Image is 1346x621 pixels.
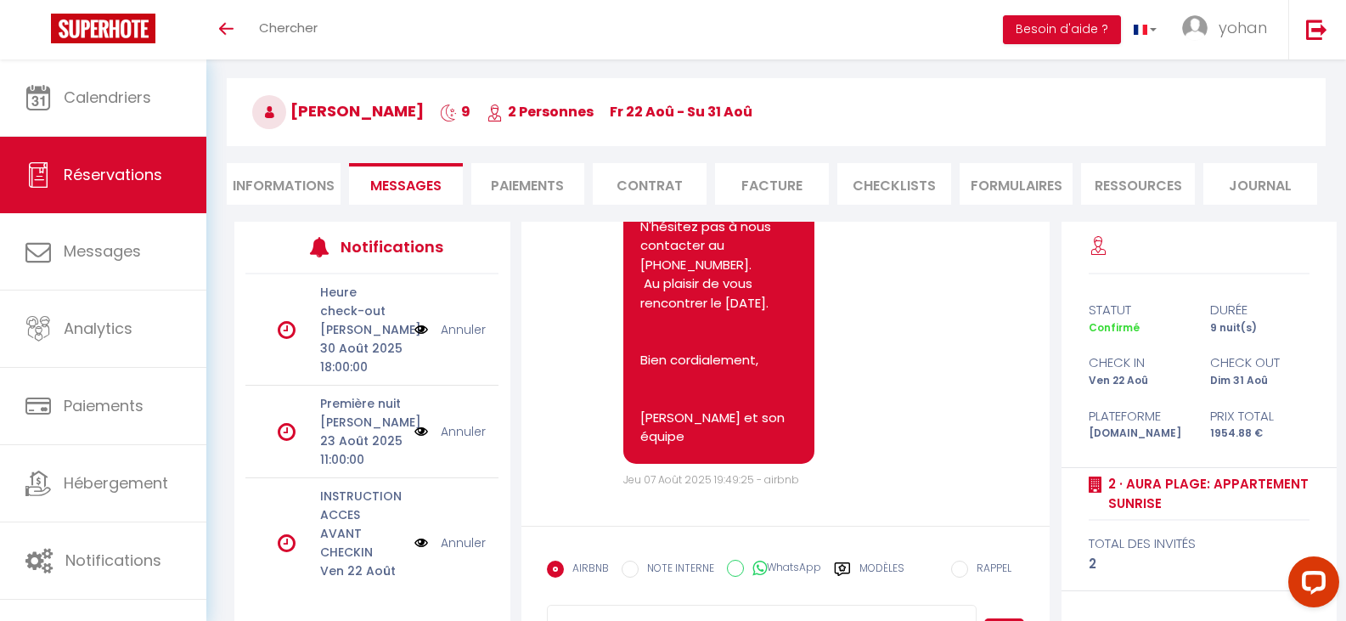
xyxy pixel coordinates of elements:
a: Annuler [441,320,486,339]
span: Messages [64,240,141,262]
li: Ressources [1081,163,1195,205]
div: total des invités [1089,533,1309,554]
div: [DOMAIN_NAME] [1078,426,1199,442]
p: [PERSON_NAME] 23 Août 2025 11:00:00 [320,413,403,469]
img: NO IMAGE [414,320,428,339]
div: 9 nuit(s) [1199,320,1321,336]
label: AIRBNB [564,561,609,579]
label: WhatsApp [744,560,821,579]
li: FORMULAIRES [960,163,1073,205]
span: 2 Personnes [487,102,594,121]
div: Ven 22 Aoû [1078,373,1199,389]
label: RAPPEL [968,561,1011,579]
p: [PERSON_NAME] 30 Août 2025 18:00:00 [320,320,403,376]
img: ... [1182,15,1208,41]
img: Super Booking [51,14,155,43]
span: [PERSON_NAME] [252,100,424,121]
p: Heure check-out [320,283,403,320]
a: Annuler [441,533,486,552]
a: Annuler [441,422,486,441]
span: Notifications [65,550,161,571]
div: statut [1078,300,1199,320]
div: Plateforme [1078,406,1199,426]
li: Contrat [593,163,707,205]
button: Besoin d'aide ? [1003,15,1121,44]
div: Prix total [1199,406,1321,426]
li: Paiements [471,163,585,205]
label: NOTE INTERNE [639,561,714,579]
span: Calendriers [64,87,151,108]
span: Chercher [259,19,318,37]
span: yohan [1219,17,1267,38]
span: Confirmé [1089,320,1140,335]
img: NO IMAGE [414,533,428,552]
span: Analytics [64,318,132,339]
span: Réservations [64,164,162,185]
div: Dim 31 Aoû [1199,373,1321,389]
span: Paiements [64,395,144,416]
div: check out [1199,353,1321,373]
div: 1954.88 € [1199,426,1321,442]
img: NO IMAGE [414,422,428,441]
div: durée [1199,300,1321,320]
span: Jeu 07 Août 2025 19:49:25 - airbnb [623,472,799,487]
li: Journal [1203,163,1317,205]
div: check in [1078,353,1199,373]
p: INSTRUCTION ACCES AVANT CHECKIN [320,487,403,562]
span: Messages [370,176,442,195]
iframe: LiveChat chat widget [1275,550,1346,621]
label: Modèles [859,561,904,590]
p: Première nuit [320,394,403,413]
img: logout [1306,19,1327,40]
li: Informations [227,163,341,205]
p: Ven 22 Août 2025 12:01:00 [320,562,403,599]
h3: Notifications [341,228,446,266]
span: Fr 22 Aoû - Su 31 Aoû [610,102,752,121]
span: Hébergement [64,472,168,494]
span: 9 [440,102,470,121]
a: 2 · Aura plage: Appartement Sunrise [1102,474,1309,514]
li: Facture [715,163,829,205]
li: CHECKLISTS [837,163,951,205]
div: 2 [1089,554,1309,574]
